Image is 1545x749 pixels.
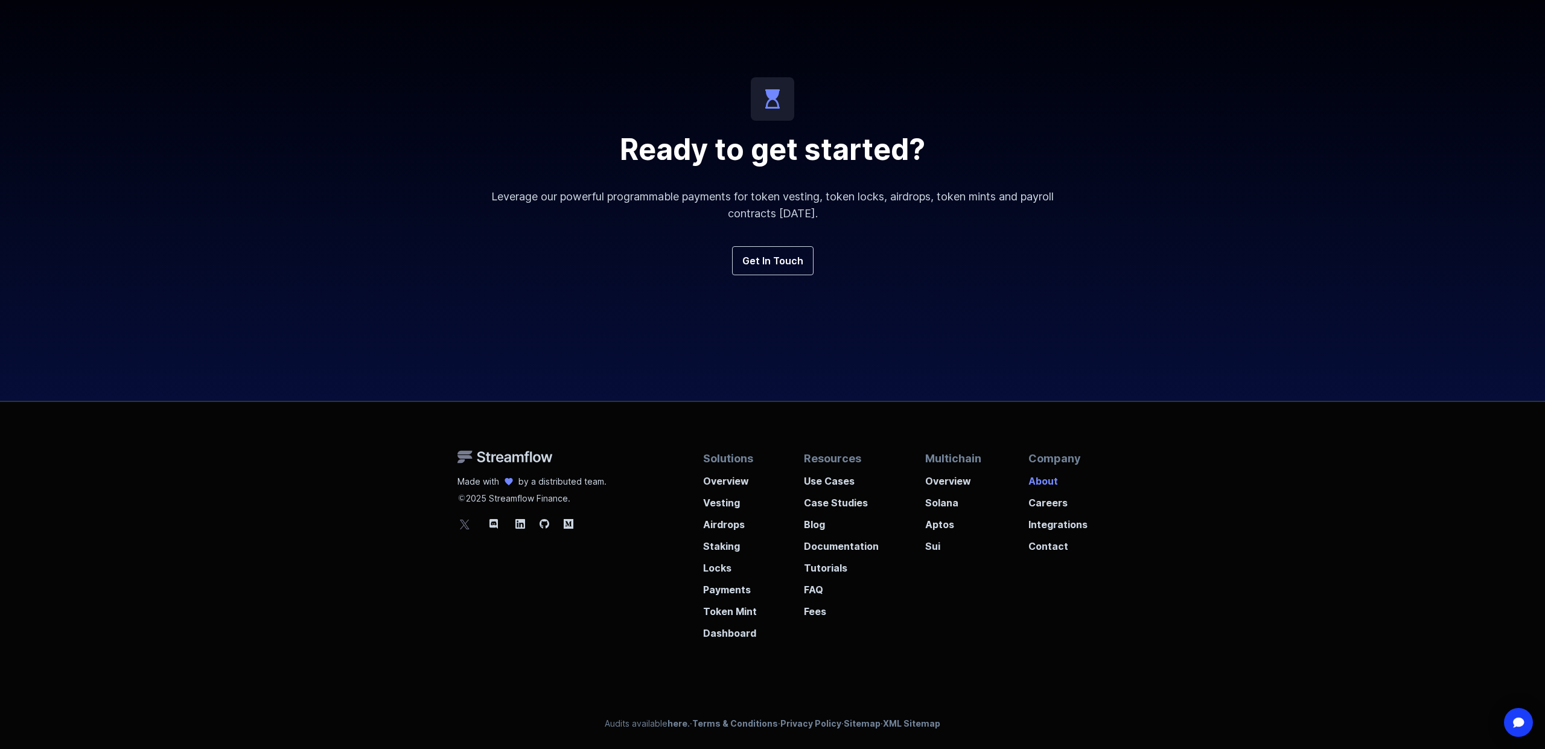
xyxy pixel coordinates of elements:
a: Blog [804,510,879,532]
a: Locks [703,553,757,575]
a: FAQ [804,575,879,597]
a: Aptos [925,510,981,532]
a: About [1028,467,1088,488]
a: Get In Touch [732,246,814,275]
a: Overview [925,467,981,488]
div: Open Intercom Messenger [1504,708,1533,737]
a: Dashboard [703,619,757,640]
a: Contact [1028,532,1088,553]
a: Staking [703,532,757,553]
p: Company [1028,450,1088,467]
a: Airdrops [703,510,757,532]
a: Overview [703,467,757,488]
a: Sitemap [844,718,881,728]
p: Made with [457,476,499,488]
a: Use Cases [804,467,879,488]
h2: Ready to get started? [483,135,1062,164]
p: Solutions [703,450,757,467]
a: Documentation [804,532,879,553]
a: Payments [703,575,757,597]
img: icon [751,77,794,121]
a: Terms & Conditions [692,718,778,728]
p: Multichain [925,450,981,467]
a: Token Mint [703,597,757,619]
p: Audits available · · · · [605,718,940,730]
a: Solana [925,488,981,510]
a: Tutorials [804,553,879,575]
a: Vesting [703,488,757,510]
a: here. [667,718,690,728]
a: XML Sitemap [883,718,940,728]
p: Resources [804,450,879,467]
a: Careers [1028,488,1088,510]
a: Case Studies [804,488,879,510]
a: Sui [925,532,981,553]
a: Fees [804,597,879,619]
a: Privacy Policy [780,718,841,728]
p: Leverage our powerful programmable payments for token vesting, token locks, airdrops, token mints... [483,188,1062,222]
a: Integrations [1028,510,1088,532]
img: Streamflow Logo [457,450,553,464]
p: by a distributed team. [518,476,607,488]
p: 2025 Streamflow Finance. [457,488,607,505]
